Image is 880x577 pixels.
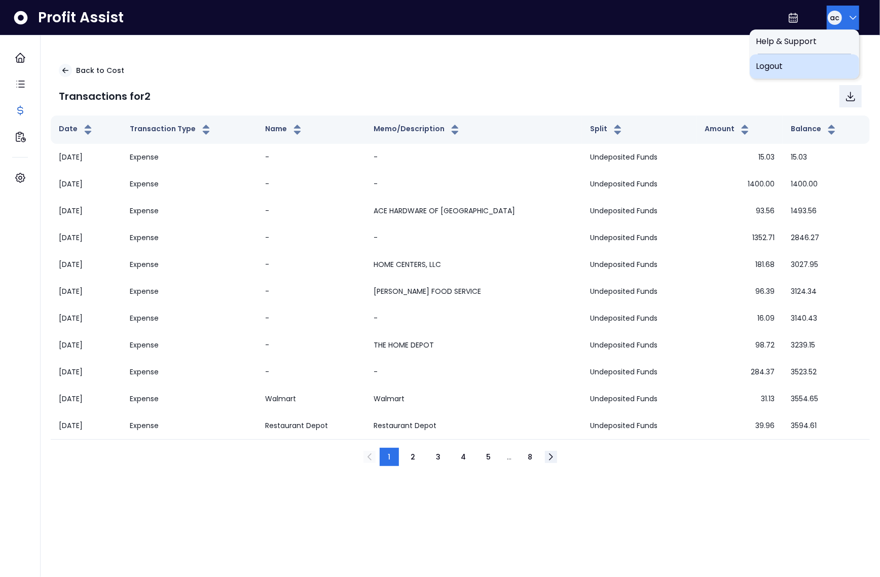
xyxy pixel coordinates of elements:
[545,451,557,463] button: Next
[380,448,398,466] button: 1
[257,171,365,198] td: -
[365,224,582,251] td: -
[51,359,122,386] td: [DATE]
[756,35,853,48] span: Help & Support
[365,144,582,171] td: -
[51,144,122,171] td: [DATE]
[696,412,783,439] td: 39.96
[453,448,474,466] button: 4
[582,171,696,198] td: Undeposited Funds
[365,386,582,412] td: Walmart
[257,224,365,251] td: -
[696,359,783,386] td: 284.37
[257,144,365,171] td: -
[696,144,783,171] td: 15.03
[51,224,122,251] td: [DATE]
[51,305,122,332] td: [DATE]
[696,224,783,251] td: 1352.71
[783,171,870,198] td: 1400.00
[365,278,582,305] td: [PERSON_NAME] FOOD SERVICE
[51,198,122,224] td: [DATE]
[582,332,696,359] td: Undeposited Funds
[582,144,696,171] td: Undeposited Funds
[51,278,122,305] td: [DATE]
[130,124,212,136] button: Transaction Type
[76,65,124,76] p: Back to Cost
[783,359,870,386] td: 3523.52
[374,124,461,136] button: Memo/Description
[265,124,304,136] button: Name
[783,386,870,412] td: 3554.65
[257,251,365,278] td: -
[582,224,696,251] td: Undeposited Funds
[257,332,365,359] td: -
[478,448,499,466] button: 5
[411,452,416,462] span: 2
[122,412,258,439] td: Expense
[582,251,696,278] td: Undeposited Funds
[51,332,122,359] td: [DATE]
[696,332,783,359] td: 98.72
[590,124,624,136] button: Split
[696,171,783,198] td: 1400.00
[365,251,582,278] td: HOME CENTERS, LLC
[791,124,838,136] button: Balance
[696,305,783,332] td: 16.09
[122,359,258,386] td: Expense
[582,278,696,305] td: Undeposited Funds
[365,412,582,439] td: Restaurant Depot
[365,198,582,224] td: ACE HARDWARE OF [GEOGRAPHIC_DATA]
[696,278,783,305] td: 96.39
[783,412,870,439] td: 3594.61
[365,305,582,332] td: -
[520,448,540,466] button: 8
[122,224,258,251] td: Expense
[59,89,151,104] p: Transactions for 2
[696,198,783,224] td: 93.56
[122,305,258,332] td: Expense
[122,332,258,359] td: Expense
[582,412,696,439] td: Undeposited Funds
[783,251,870,278] td: 3027.95
[486,452,491,462] span: 5
[122,251,258,278] td: Expense
[257,359,365,386] td: -
[783,305,870,332] td: 3140.43
[388,452,390,462] span: 1
[122,386,258,412] td: Expense
[122,198,258,224] td: Expense
[365,359,582,386] td: -
[363,451,376,463] button: Previous
[122,144,258,171] td: Expense
[257,278,365,305] td: -
[51,251,122,278] td: [DATE]
[783,224,870,251] td: 2846.27
[365,332,582,359] td: THE HOME DEPOT
[257,198,365,224] td: -
[436,452,441,462] span: 3
[59,124,94,136] button: Date
[122,278,258,305] td: Expense
[507,452,511,463] p: ...
[830,13,839,23] span: ac
[428,448,449,466] button: 3
[403,448,424,466] button: 2
[839,85,862,107] button: Download
[528,452,532,462] span: 8
[783,198,870,224] td: 1493.56
[365,171,582,198] td: -
[696,386,783,412] td: 31.13
[582,305,696,332] td: Undeposited Funds
[783,144,870,171] td: 15.03
[51,412,122,439] td: [DATE]
[783,278,870,305] td: 3124.34
[122,171,258,198] td: Expense
[51,171,122,198] td: [DATE]
[705,124,751,136] button: Amount
[51,386,122,412] td: [DATE]
[38,9,124,27] span: Profit Assist
[257,386,365,412] td: Walmart
[756,60,853,72] span: Logout
[582,359,696,386] td: Undeposited Funds
[582,198,696,224] td: Undeposited Funds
